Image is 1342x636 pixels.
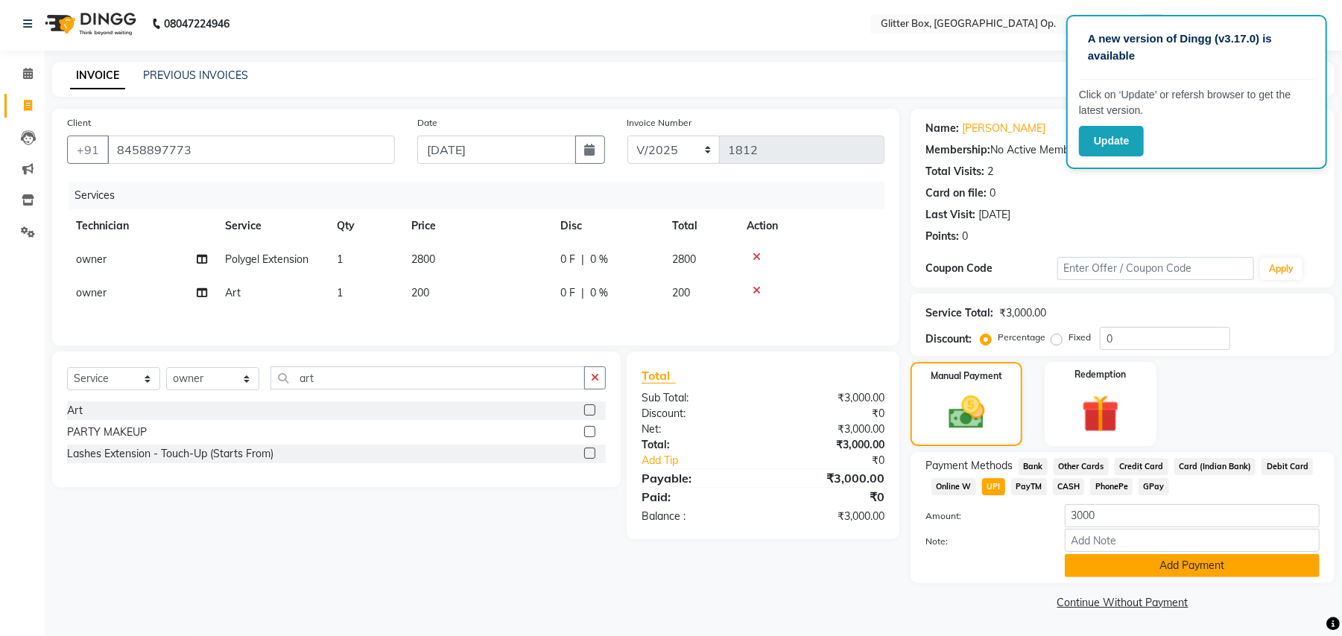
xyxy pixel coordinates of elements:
span: PayTM [1011,478,1047,495]
img: _gift.svg [1070,390,1131,437]
th: Total [663,209,738,243]
th: Disc [551,209,663,243]
span: 0 F [560,285,575,301]
img: logo [38,3,140,45]
div: ₹0 [785,453,896,468]
th: Action [738,209,884,243]
span: 2800 [672,252,696,266]
span: Total [642,368,676,384]
div: 0 [990,185,996,201]
div: Services [69,182,896,209]
div: Net: [630,422,763,437]
div: ₹3,000.00 [999,305,1046,321]
th: Service [216,209,328,243]
div: Total Visits: [925,164,984,179]
label: Client [67,116,91,130]
div: Sub Total: [630,390,763,406]
span: 200 [411,286,429,299]
label: Amount: [914,509,1053,523]
div: Discount: [630,406,763,422]
div: Coupon Code [925,261,1057,276]
div: ₹3,000.00 [763,437,896,453]
input: Search by Name/Mobile/Email/Code [107,136,395,164]
span: owner [76,252,107,266]
a: PREVIOUS INVOICES [143,69,248,82]
span: Online W [931,478,976,495]
button: +91 [67,136,109,164]
div: ₹0 [763,488,896,506]
span: Credit Card [1115,458,1168,475]
div: Discount: [925,331,972,347]
div: 0 [962,229,968,244]
span: Payment Methods [925,458,1013,474]
span: | [581,285,584,301]
input: Search or Scan [270,366,585,389]
span: Other Cards [1054,458,1109,475]
div: ₹3,000.00 [763,469,896,487]
div: 2 [987,164,993,179]
a: [PERSON_NAME] [962,121,1045,136]
div: PARTY MAKEUP [67,424,147,440]
label: Invoice Number [627,116,692,130]
div: No Active Membership [925,142,1320,158]
div: Service Total: [925,305,993,321]
a: Add Tip [630,453,785,468]
div: Balance : [630,509,763,524]
th: Technician [67,209,216,243]
div: Name: [925,121,959,136]
span: CASH [1053,478,1085,495]
div: Art [67,403,83,419]
input: Enter Offer / Coupon Code [1057,257,1254,280]
span: Card (Indian Bank) [1174,458,1256,475]
span: | [581,252,584,267]
div: Total: [630,437,763,453]
label: Manual Payment [931,369,1002,383]
label: Percentage [998,331,1045,344]
div: Last Visit: [925,207,975,223]
div: Card on file: [925,185,987,201]
input: Amount [1065,504,1320,527]
a: INVOICE [70,63,125,89]
span: 1 [337,286,343,299]
th: Qty [328,209,402,243]
input: Add Note [1065,529,1320,552]
a: Continue Without Payment [914,595,1332,611]
div: ₹3,000.00 [763,422,896,437]
p: A new version of Dingg (v3.17.0) is available [1088,31,1305,64]
span: 0 % [590,252,608,267]
b: 08047224946 [164,3,230,45]
div: [DATE] [978,207,1010,223]
div: ₹3,000.00 [763,390,896,406]
img: _cash.svg [937,392,996,433]
div: Paid: [630,488,763,506]
span: 0 F [560,252,575,267]
span: owner [76,286,107,299]
span: Debit Card [1262,458,1313,475]
span: GPay [1139,478,1169,495]
div: ₹0 [763,406,896,422]
div: Membership: [925,142,990,158]
button: Update [1079,126,1144,156]
button: Add Payment [1065,554,1320,577]
button: Apply [1260,258,1303,280]
span: UPI [982,478,1005,495]
span: Art [225,286,241,299]
p: Click on ‘Update’ or refersh browser to get the latest version. [1079,87,1314,118]
div: ₹3,000.00 [763,509,896,524]
span: Polygel Extension [225,252,308,266]
div: Lashes Extension - Touch-Up (Starts From) [67,446,273,462]
label: Date [417,116,437,130]
label: Fixed [1069,331,1091,344]
span: Bank [1019,458,1048,475]
div: Points: [925,229,959,244]
th: Price [402,209,551,243]
span: PhonePe [1090,478,1133,495]
label: Redemption [1074,368,1126,381]
span: 200 [672,286,690,299]
label: Note: [914,535,1053,548]
div: Payable: [630,469,763,487]
span: 2800 [411,252,435,266]
span: 1 [337,252,343,266]
span: 0 % [590,285,608,301]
